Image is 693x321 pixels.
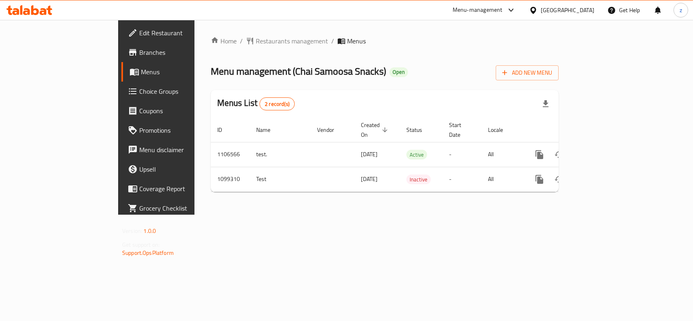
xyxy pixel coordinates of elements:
span: Locale [488,125,514,135]
span: Inactive [406,175,431,184]
td: - [443,167,481,192]
div: Open [389,67,408,77]
li: / [240,36,243,46]
span: Menus [141,67,227,77]
td: All [481,142,523,167]
a: Grocery Checklist [121,198,234,218]
span: Start Date [449,120,472,140]
a: Edit Restaurant [121,23,234,43]
span: Get support on: [122,239,160,250]
span: Promotions [139,125,227,135]
a: Choice Groups [121,82,234,101]
button: more [530,145,549,164]
h2: Menus List [217,97,295,110]
span: Choice Groups [139,86,227,96]
a: Promotions [121,121,234,140]
button: Change Status [549,145,569,164]
li: / [331,36,334,46]
a: Menus [121,62,234,82]
span: Coupons [139,106,227,116]
span: ID [217,125,233,135]
div: Menu-management [453,5,503,15]
span: Restaurants management [256,36,328,46]
a: Restaurants management [246,36,328,46]
a: Coupons [121,101,234,121]
td: Test [250,167,311,192]
span: Name [256,125,281,135]
table: enhanced table [211,118,614,192]
span: Branches [139,47,227,57]
a: Branches [121,43,234,62]
button: more [530,170,549,189]
a: Support.OpsPlatform [122,248,174,258]
span: [DATE] [361,149,378,159]
td: - [443,142,481,167]
span: Menus [347,36,366,46]
span: Version: [122,226,142,236]
a: Coverage Report [121,179,234,198]
div: [GEOGRAPHIC_DATA] [541,6,594,15]
span: [DATE] [361,174,378,184]
span: Vendor [317,125,345,135]
span: Coverage Report [139,184,227,194]
span: z [680,6,682,15]
span: 2 record(s) [260,100,294,108]
span: Status [406,125,433,135]
span: Grocery Checklist [139,203,227,213]
a: Menu disclaimer [121,140,234,159]
span: Open [389,69,408,75]
span: Edit Restaurant [139,28,227,38]
span: Menu disclaimer [139,145,227,155]
td: test. [250,142,311,167]
span: 1.0.0 [143,226,156,236]
a: Upsell [121,159,234,179]
th: Actions [523,118,614,142]
span: Menu management ( Chai Samoosa Snacks ) [211,62,386,80]
span: Add New Menu [502,68,552,78]
span: Active [406,150,427,159]
div: Export file [536,94,555,114]
span: Created On [361,120,390,140]
nav: breadcrumb [211,36,559,46]
button: Change Status [549,170,569,189]
td: All [481,167,523,192]
span: Upsell [139,164,227,174]
button: Add New Menu [496,65,559,80]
